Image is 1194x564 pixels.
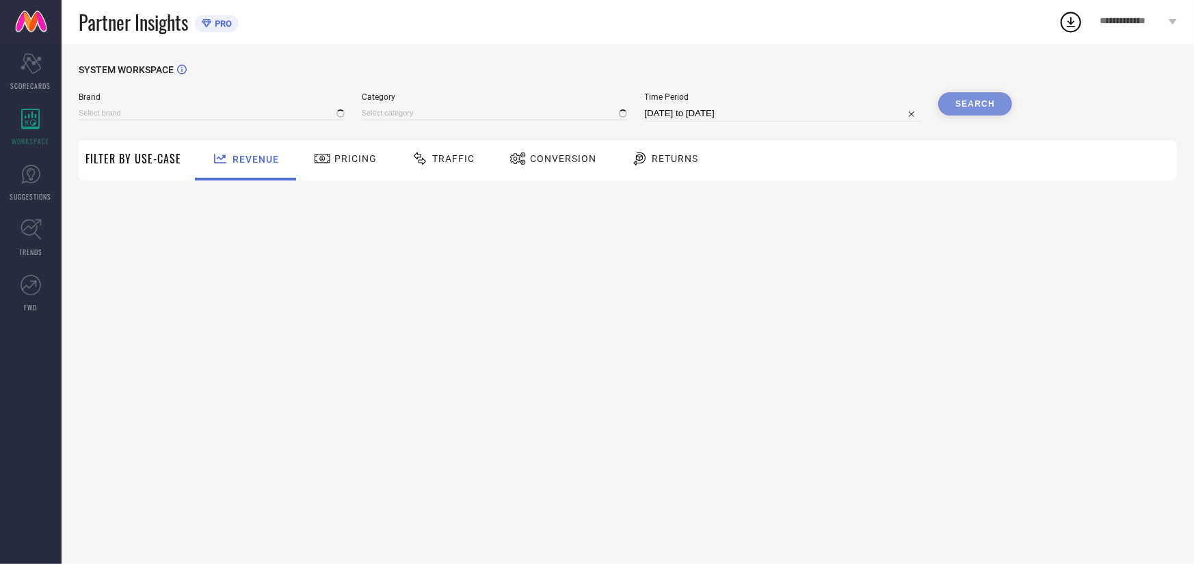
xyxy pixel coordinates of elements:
span: Filter By Use-Case [85,150,181,167]
div: Open download list [1059,10,1083,34]
span: Traffic [432,153,475,164]
input: Select brand [79,106,345,120]
span: SUGGESTIONS [10,191,52,202]
span: Returns [652,153,698,164]
span: Pricing [334,153,377,164]
input: Select category [362,106,628,120]
span: Category [362,92,628,102]
span: Partner Insights [79,8,188,36]
span: Revenue [233,154,279,165]
span: SCORECARDS [11,81,51,91]
span: WORKSPACE [12,136,50,146]
input: Select time period [644,105,921,122]
span: Time Period [644,92,921,102]
span: FWD [25,302,38,312]
span: Conversion [530,153,596,164]
span: PRO [211,18,232,29]
span: Brand [79,92,345,102]
span: TRENDS [19,247,42,257]
span: SYSTEM WORKSPACE [79,64,174,75]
